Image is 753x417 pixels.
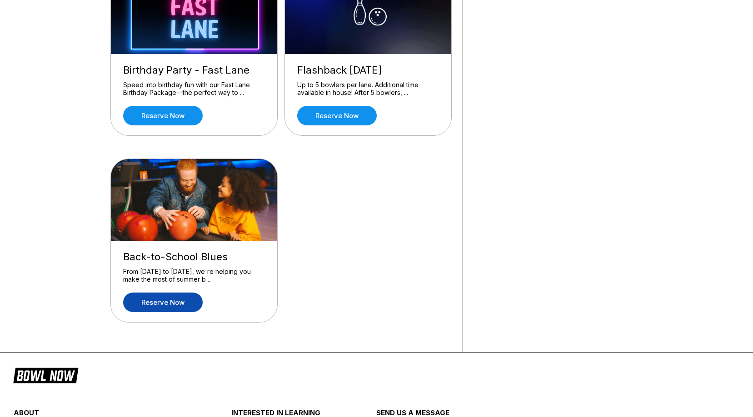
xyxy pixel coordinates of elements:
[123,106,203,125] a: Reserve now
[123,81,265,97] div: Speed into birthday fun with our Fast Lane Birthday Package—the perfect way to ...
[123,293,203,312] a: Reserve now
[111,159,278,241] img: Back-to-School Blues
[297,106,377,125] a: Reserve now
[123,251,265,263] div: Back-to-School Blues
[123,268,265,283] div: From [DATE] to [DATE], we're helping you make the most of summer b ...
[297,81,439,97] div: Up to 5 bowlers per lane. Additional time available in house! After 5 bowlers, ...
[297,64,439,76] div: Flashback [DATE]
[123,64,265,76] div: Birthday Party - Fast Lane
